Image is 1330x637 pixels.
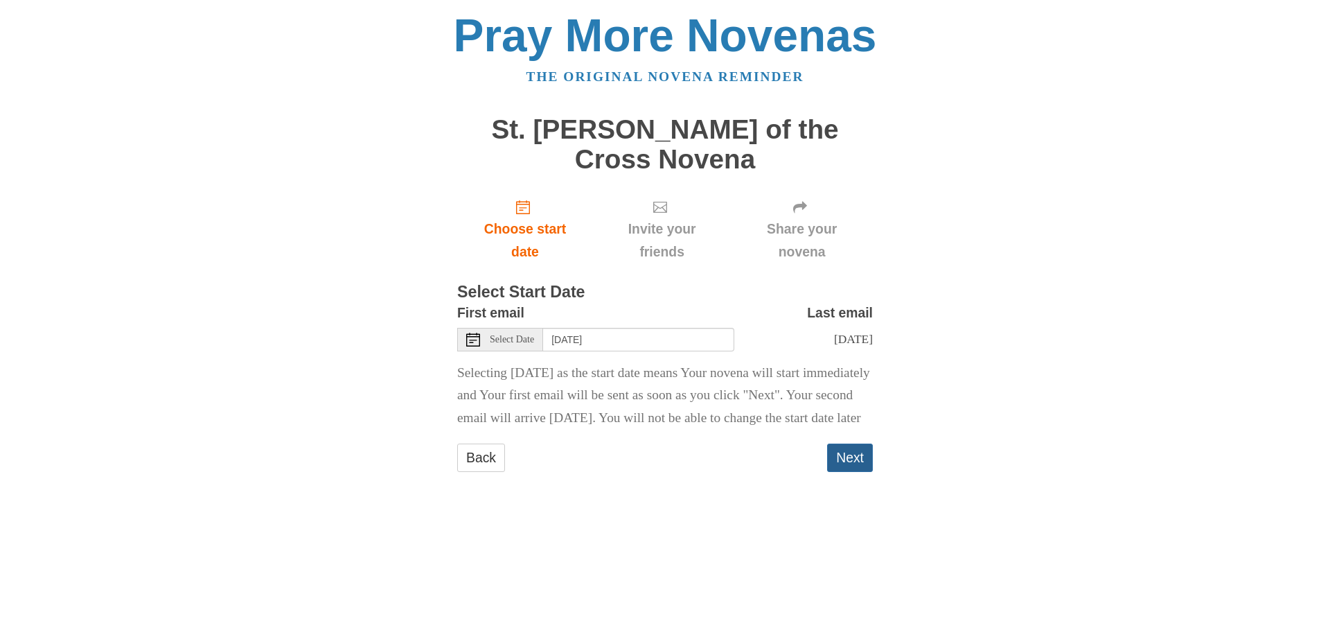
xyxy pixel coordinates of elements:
div: Click "Next" to confirm your start date first. [731,188,873,270]
a: The original novena reminder [526,69,804,84]
h3: Select Start Date [457,283,873,302]
button: Next [827,444,873,472]
p: Selecting [DATE] as the start date means Your novena will start immediately and Your first email ... [457,362,873,430]
span: Select Date [490,335,534,344]
span: Invite your friends [607,218,717,263]
span: [DATE] [834,332,873,346]
span: Choose start date [471,218,579,263]
label: First email [457,302,524,324]
a: Choose start date [457,188,593,270]
label: Last email [807,302,873,324]
input: Use the arrow keys to pick a date [543,328,734,351]
span: Share your novena [745,218,859,263]
a: Back [457,444,505,472]
a: Pray More Novenas [454,10,877,61]
h1: St. [PERSON_NAME] of the Cross Novena [457,115,873,174]
div: Click "Next" to confirm your start date first. [593,188,731,270]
